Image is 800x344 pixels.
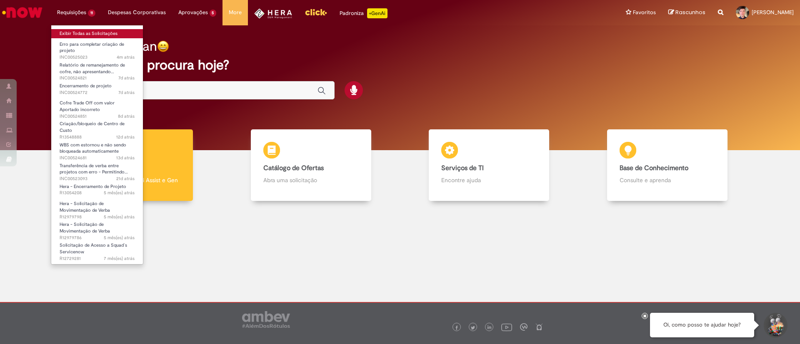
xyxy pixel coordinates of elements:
span: 7d atrás [118,89,135,96]
a: Aberto R12729281 : Solicitação de Acesso a Squad`s Servicenow [51,241,143,259]
span: Transferência de verba entre projetos com erro - Permitindo… [60,163,128,176]
span: R12979798 [60,214,135,220]
a: Aberto INC00523093 : Transferência de verba entre projetos com erro - Permitindo requisição sem i... [51,161,143,179]
img: ServiceNow [1,4,44,21]
span: 5 mês(es) atrás [104,190,135,196]
span: Favoritos [633,8,656,17]
span: Encerramento de projeto [60,83,112,89]
img: logo_footer_ambev_rotulo_gray.png [242,311,290,328]
a: Aberto INC00524681 : WBS com estornou e não sendo bloqueada automaticamente [51,141,143,158]
time: 18/09/2025 19:42:16 [116,134,135,140]
span: Criação/bloqueio de Centro de Custo [60,121,125,134]
a: Catálogo de Ofertas Abra uma solicitação [222,129,400,201]
a: Aberto R13548888 : Criação/bloqueio de Centro de Custo [51,119,143,137]
span: Despesas Corporativas [108,8,166,17]
b: Catálogo de Ofertas [263,164,324,172]
span: INC00524821 [60,75,135,82]
time: 25/04/2025 16:19:05 [104,235,135,241]
span: 8d atrás [118,113,135,119]
span: Erro para completar criação de projeto [60,41,124,54]
span: 21d atrás [116,176,135,182]
img: logo_footer_workplace.png [520,323,527,331]
a: Serviços de TI Encontre ajuda [400,129,578,201]
img: logo_footer_facebook.png [455,326,459,330]
a: Aberto INC00524772 : Encerramento de projeto [51,82,143,97]
span: Hera - Solicitação de Movimentação de Verba [60,221,110,234]
span: Solicitação de Acesso a Squad`s Servicenow [60,242,127,255]
img: HeraLogo.png [254,8,292,19]
span: Aprovações [178,8,208,17]
p: Consulte e aprenda [620,176,715,184]
span: Rascunhos [675,8,705,16]
span: [PERSON_NAME] [752,9,794,16]
img: logo_footer_twitter.png [471,326,475,330]
a: Base de Conhecimento Consulte e aprenda [578,129,757,201]
p: Abra uma solicitação [263,176,359,184]
a: Aberto INC00524851 : Cofre Trade Off com valor Aportado incorreto [51,99,143,116]
img: happy-face.png [157,40,169,52]
p: +GenAi [367,8,387,18]
span: R13054208 [60,190,135,196]
span: R12729281 [60,255,135,262]
img: logo_footer_youtube.png [501,322,512,332]
span: 5 [210,10,217,17]
span: 12d atrás [116,134,135,140]
a: Aberto R12979798 : Hera - Solicitação de Movimentação de Verba [51,199,143,217]
div: Padroniza [340,8,387,18]
span: Requisições [57,8,86,17]
span: 5 mês(es) atrás [104,235,135,241]
time: 30/09/2025 10:45:25 [117,54,135,60]
span: INC00523093 [60,176,135,182]
div: Oi, como posso te ajudar hoje? [650,313,754,337]
span: INC00525023 [60,54,135,61]
span: Relatório de remanejamento de cofre, não apresentando… [60,62,125,75]
a: Aberto INC00525023 : Erro para completar criação de projeto [51,40,143,58]
ul: Requisições [51,25,143,265]
time: 17/09/2025 13:07:40 [116,155,135,161]
span: Cofre Trade Off com valor Aportado incorreto [60,100,115,113]
span: Hera - Encerramento de Projeto [60,183,126,190]
time: 14/05/2025 10:54:41 [104,190,135,196]
a: Exibir Todas as Solicitações [51,29,143,38]
img: logo_footer_linkedin.png [487,325,492,330]
img: logo_footer_naosei.png [535,323,543,331]
a: Aberto R12979786 : Hera - Solicitação de Movimentação de Verba [51,220,143,238]
span: WBS com estornou e não sendo bloqueada automaticamente [60,142,126,155]
a: Aberto R13054208 : Hera - Encerramento de Projeto [51,182,143,198]
span: 7d atrás [118,75,135,81]
span: More [229,8,242,17]
span: 5 mês(es) atrás [104,214,135,220]
span: INC00524772 [60,89,135,96]
b: Base de Conhecimento [620,164,688,172]
time: 25/04/2025 16:21:23 [104,214,135,220]
span: 7 mês(es) atrás [104,255,135,262]
span: Hera - Solicitação de Movimentação de Verba [60,200,110,213]
a: Rascunhos [668,9,705,17]
a: Tirar dúvidas Tirar dúvidas com Lupi Assist e Gen Ai [44,129,222,201]
span: R13548888 [60,134,135,141]
time: 09/09/2025 10:50:35 [116,176,135,182]
span: INC00524681 [60,155,135,161]
span: 4m atrás [117,54,135,60]
img: click_logo_yellow_360x200.png [305,6,327,18]
span: INC00524851 [60,113,135,120]
b: Serviços de TI [441,164,484,172]
time: 23/09/2025 11:49:40 [118,89,135,96]
time: 26/02/2025 10:41:46 [104,255,135,262]
p: Encontre ajuda [441,176,537,184]
button: Iniciar Conversa de Suporte [762,313,787,338]
time: 22/09/2025 21:26:38 [118,113,135,119]
span: 13d atrás [116,155,135,161]
a: Aberto INC00524821 : Relatório de remanejamento de cofre, não apresentando informações completas [51,61,143,79]
h2: O que você procura hoje? [72,58,728,72]
span: R12979786 [60,235,135,241]
span: 11 [88,10,95,17]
